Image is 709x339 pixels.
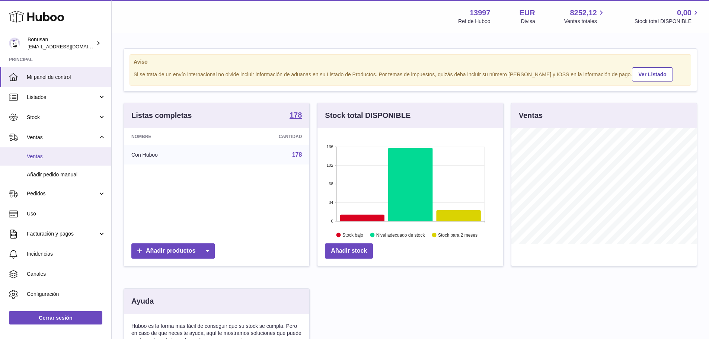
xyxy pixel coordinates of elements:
a: 178 [292,151,302,158]
span: Facturación y pagos [27,230,98,237]
span: Ventas [27,153,106,160]
div: Divisa [521,18,535,25]
span: Mi panel de control [27,74,106,81]
strong: 178 [290,111,302,119]
a: 8252,12 Ventas totales [564,8,606,25]
h3: Ventas [519,111,543,121]
a: Cerrar sesión [9,311,102,324]
span: [EMAIL_ADDRESS][DOMAIN_NAME] [28,44,109,49]
span: Canales [27,271,106,278]
h3: Ayuda [131,296,154,306]
text: 0 [331,219,333,223]
a: 0,00 Stock total DISPONIBLE [635,8,700,25]
span: Incidencias [27,250,106,258]
a: Añadir stock [325,243,373,259]
span: Añadir pedido manual [27,171,106,178]
div: Ref de Huboo [458,18,490,25]
text: 68 [329,182,333,186]
a: Añadir productos [131,243,215,259]
text: Stock para 2 meses [438,233,478,238]
span: Stock [27,114,98,121]
a: 178 [290,111,302,120]
text: 136 [326,144,333,149]
div: Si se trata de un envío internacional no olvide incluir información de aduanas en su Listado de P... [134,66,687,81]
img: info@bonusan.es [9,38,20,49]
div: Bonusan [28,36,95,50]
span: Uso [27,210,106,217]
th: Cantidad [220,128,310,145]
text: Stock bajo [342,233,363,238]
strong: EUR [520,8,535,18]
a: Ver Listado [632,67,673,81]
span: Ventas [27,134,98,141]
strong: 13997 [470,8,491,18]
span: Stock total DISPONIBLE [635,18,700,25]
text: 34 [329,200,333,205]
h3: Stock total DISPONIBLE [325,111,411,121]
td: Con Huboo [124,145,220,164]
span: Pedidos [27,190,98,197]
strong: Aviso [134,58,687,65]
span: 0,00 [677,8,692,18]
span: Ventas totales [564,18,606,25]
text: Nivel adecuado de stock [376,233,425,238]
span: 8252,12 [570,8,597,18]
text: 102 [326,163,333,167]
span: Configuración [27,291,106,298]
h3: Listas completas [131,111,192,121]
th: Nombre [124,128,220,145]
span: Listados [27,94,98,101]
